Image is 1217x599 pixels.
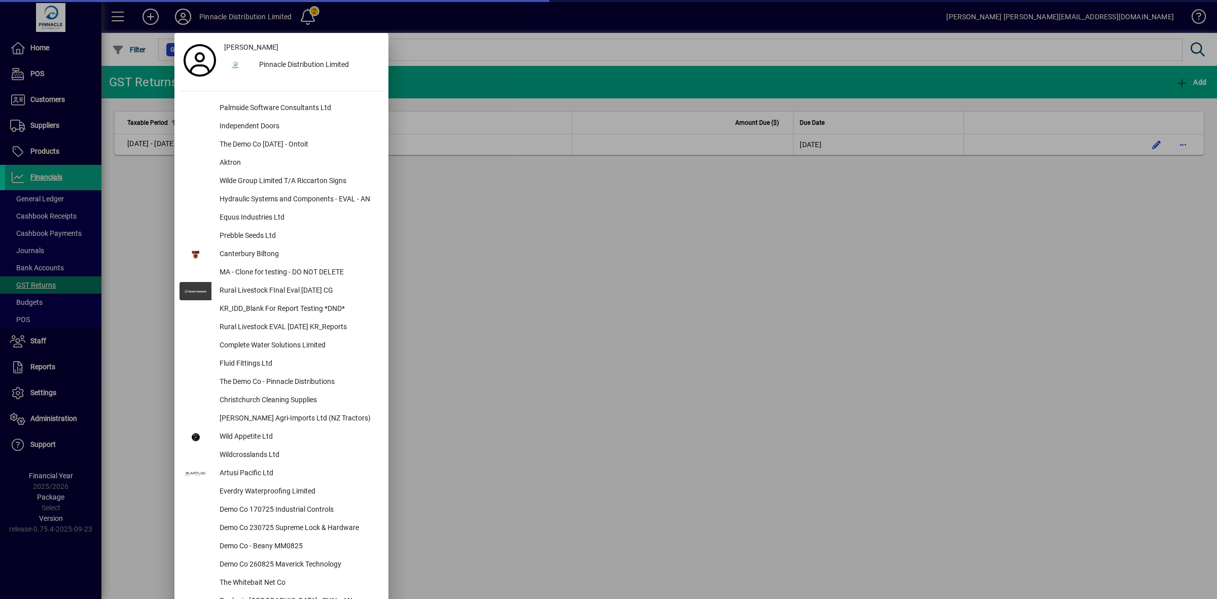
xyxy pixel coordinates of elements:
button: Hydraulic Systems and Components - EVAL - AN [180,191,383,209]
div: Demo Co - Beany MM0825 [211,538,383,556]
button: Demo Co - Beany MM0825 [180,538,383,556]
button: Palmside Software Consultants Ltd [180,99,383,118]
div: KR_IDD_Blank For Report Testing *DND* [211,300,383,319]
div: Fluid Fittings Ltd [211,355,383,373]
button: Christchurch Cleaning Supplies [180,392,383,410]
button: Wilde Group Limited T/A Riccarton Signs [180,172,383,191]
div: Everdry Waterproofing Limited [211,483,383,501]
div: Aktron [211,154,383,172]
div: Rural Livestock EVAL [DATE] KR_Reports [211,319,383,337]
button: Wildcrosslands Ltd [180,446,383,465]
button: Prebble Seeds Ltd [180,227,383,245]
div: Rural Livestock FInal Eval [DATE] CG [211,282,383,300]
button: MA - Clone for testing - DO NOT DELETE [180,264,383,282]
button: Fluid Fittings Ltd [180,355,383,373]
div: Demo Co 230725 Supreme Lock & Hardware [211,519,383,538]
div: Demo Co 170725 Industrial Controls [211,501,383,519]
button: [PERSON_NAME] Agri-Imports Ltd (NZ Tractors) [180,410,383,428]
div: Demo Co 260825 Maverick Technology [211,556,383,574]
div: Wildcrosslands Ltd [211,446,383,465]
div: Independent Doors [211,118,383,136]
div: Prebble Seeds Ltd [211,227,383,245]
button: Equus Industries Ltd [180,209,383,227]
button: Canterbury Biltong [180,245,383,264]
div: The Whitebait Net Co [211,574,383,592]
div: Christchurch Cleaning Supplies [211,392,383,410]
button: Complete Water Solutions Limited [180,337,383,355]
button: Aktron [180,154,383,172]
span: [PERSON_NAME] [224,42,278,53]
button: Pinnacle Distribution Limited [220,56,383,75]
button: Independent Doors [180,118,383,136]
button: The Whitebait Net Co [180,574,383,592]
button: Demo Co 260825 Maverick Technology [180,556,383,574]
a: Profile [180,51,220,69]
button: Demo Co 170725 Industrial Controls [180,501,383,519]
button: Wild Appetite Ltd [180,428,383,446]
div: The Demo Co [DATE] - Ontoit [211,136,383,154]
div: Wild Appetite Ltd [211,428,383,446]
div: The Demo Co - Pinnacle Distributions [211,373,383,392]
div: Complete Water Solutions Limited [211,337,383,355]
button: KR_IDD_Blank For Report Testing *DND* [180,300,383,319]
div: Artusi Pacific Ltd [211,465,383,483]
div: Pinnacle Distribution Limited [251,56,383,75]
div: Palmside Software Consultants Ltd [211,99,383,118]
div: Hydraulic Systems and Components - EVAL - AN [211,191,383,209]
button: The Demo Co [DATE] - Ontoit [180,136,383,154]
button: The Demo Co - Pinnacle Distributions [180,373,383,392]
div: MA - Clone for testing - DO NOT DELETE [211,264,383,282]
button: Everdry Waterproofing Limited [180,483,383,501]
button: Demo Co 230725 Supreme Lock & Hardware [180,519,383,538]
button: Artusi Pacific Ltd [180,465,383,483]
a: [PERSON_NAME] [220,38,383,56]
div: Wilde Group Limited T/A Riccarton Signs [211,172,383,191]
button: Rural Livestock FInal Eval [DATE] CG [180,282,383,300]
div: [PERSON_NAME] Agri-Imports Ltd (NZ Tractors) [211,410,383,428]
div: Equus Industries Ltd [211,209,383,227]
button: Rural Livestock EVAL [DATE] KR_Reports [180,319,383,337]
div: Canterbury Biltong [211,245,383,264]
